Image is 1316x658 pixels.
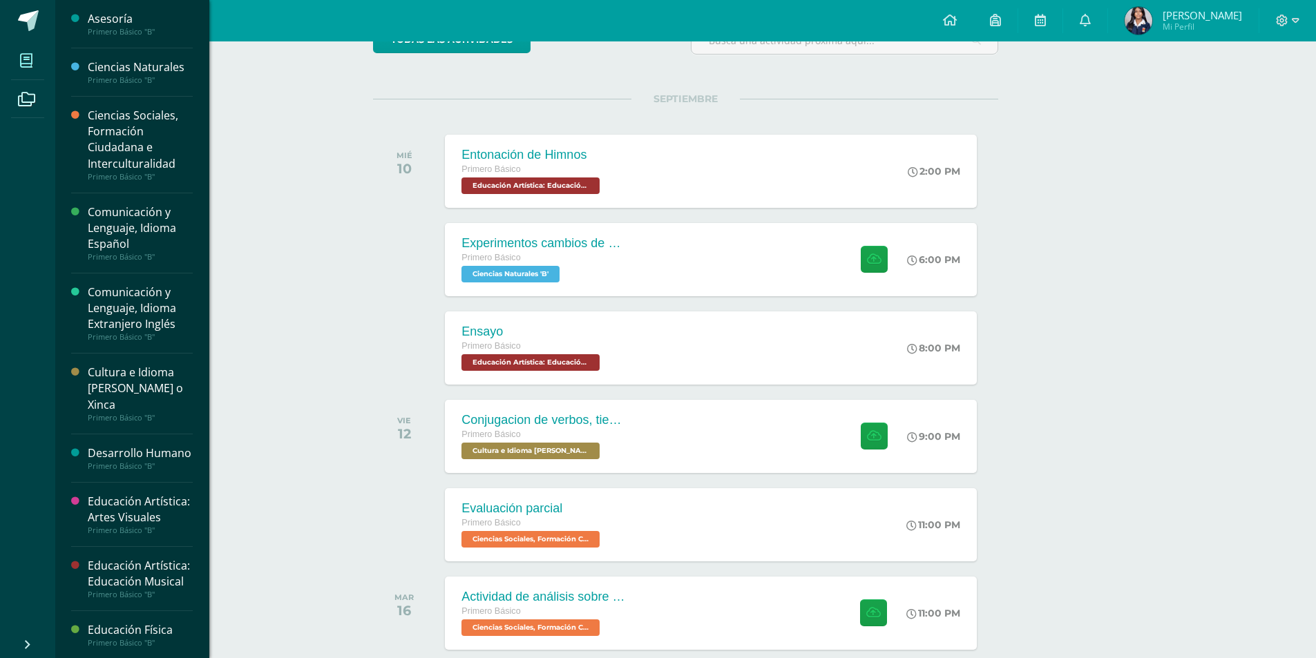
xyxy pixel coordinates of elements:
[397,151,412,160] div: MIÉ
[461,236,627,251] div: Experimentos cambios de estado
[88,284,193,342] a: Comunicación y Lenguaje, Idioma Extranjero InglésPrimero Básico "B"
[461,177,600,194] span: Educación Artística: Educación Musical 'B'
[907,253,960,266] div: 6:00 PM
[394,602,414,619] div: 16
[908,165,960,177] div: 2:00 PM
[88,461,193,471] div: Primero Básico "B"
[88,622,193,638] div: Educación Física
[88,252,193,262] div: Primero Básico "B"
[461,429,520,439] span: Primero Básico
[397,416,411,425] div: VIE
[88,365,193,422] a: Cultura e Idioma [PERSON_NAME] o XincaPrimero Básico "B"
[1163,21,1242,32] span: Mi Perfil
[88,75,193,85] div: Primero Básico "B"
[88,59,193,85] a: Ciencias NaturalesPrimero Básico "B"
[906,519,960,531] div: 11:00 PM
[907,430,960,443] div: 9:00 PM
[88,590,193,599] div: Primero Básico "B"
[461,443,600,459] span: Cultura e Idioma Maya Garífuna o Xinca 'B'
[88,445,193,471] a: Desarrollo HumanoPrimero Básico "B"
[461,341,520,351] span: Primero Básico
[397,425,411,442] div: 12
[88,365,193,412] div: Cultura e Idioma [PERSON_NAME] o Xinca
[88,108,193,171] div: Ciencias Sociales, Formación Ciudadana e Interculturalidad
[397,160,412,177] div: 10
[461,606,520,616] span: Primero Básico
[461,354,600,371] span: Educación Artística: Educación Musical 'B'
[88,284,193,332] div: Comunicación y Lenguaje, Idioma Extranjero Inglés
[88,11,193,37] a: AsesoríaPrimero Básico "B"
[88,11,193,27] div: Asesoría
[1125,7,1152,35] img: c7be60cd0243bc026b92238a0e0d0a4f.png
[461,518,520,528] span: Primero Básico
[88,108,193,181] a: Ciencias Sociales, Formación Ciudadana e InterculturalidadPrimero Básico "B"
[88,525,193,535] div: Primero Básico "B"
[88,332,193,342] div: Primero Básico "B"
[1163,8,1242,22] span: [PERSON_NAME]
[906,607,960,619] div: 11:00 PM
[461,590,627,604] div: Actividad de análisis sobre Derechos Humanos
[461,531,600,548] span: Ciencias Sociales, Formación Ciudadana e Interculturalidad 'B'
[88,558,193,599] a: Educación Artística: Educación MusicalPrimero Básico "B"
[88,494,193,525] div: Educación Artística: Artes Visuales
[631,93,740,105] span: SEPTIEMBRE
[461,619,600,636] span: Ciencias Sociales, Formación Ciudadana e Interculturalidad 'B'
[907,342,960,354] div: 8:00 PM
[461,164,520,174] span: Primero Básico
[88,27,193,37] div: Primero Básico "B"
[394,592,414,602] div: MAR
[88,638,193,648] div: Primero Básico "B"
[88,622,193,648] a: Educación FísicaPrimero Básico "B"
[461,501,603,516] div: Evaluación parcial
[461,266,560,282] span: Ciencias Naturales 'B'
[461,413,627,427] div: Conjugacion de verbos, tiempo pasado en Kaqchikel
[88,494,193,535] a: Educación Artística: Artes VisualesPrimero Básico "B"
[88,204,193,252] div: Comunicación y Lenguaje, Idioma Español
[88,59,193,75] div: Ciencias Naturales
[88,445,193,461] div: Desarrollo Humano
[88,558,193,590] div: Educación Artística: Educación Musical
[88,204,193,262] a: Comunicación y Lenguaje, Idioma EspañolPrimero Básico "B"
[88,172,193,182] div: Primero Básico "B"
[461,253,520,262] span: Primero Básico
[461,325,603,339] div: Ensayo
[88,413,193,423] div: Primero Básico "B"
[461,148,603,162] div: Entonación de Himnos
